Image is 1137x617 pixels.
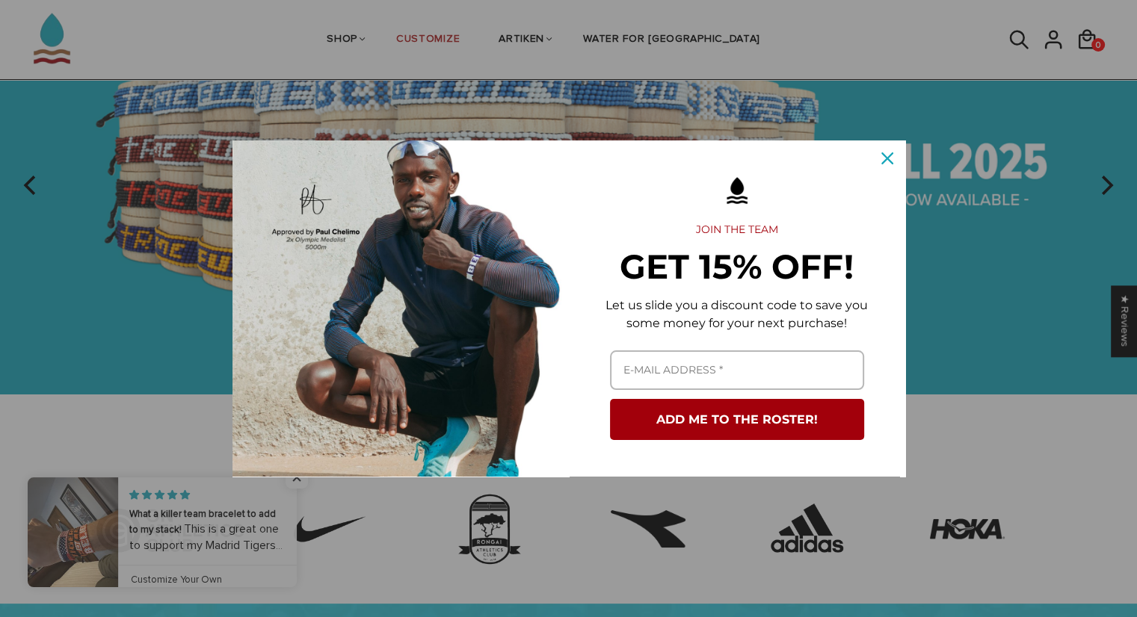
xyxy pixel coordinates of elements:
[593,223,881,237] h2: JOIN THE TEAM
[593,297,881,332] p: Let us slide you a discount code to save you some money for your next purchase!
[869,140,905,176] button: Close
[881,152,893,164] svg: close icon
[610,350,864,390] input: Email field
[610,399,864,440] button: ADD ME TO THE ROSTER!
[620,246,854,287] strong: GET 15% OFF!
